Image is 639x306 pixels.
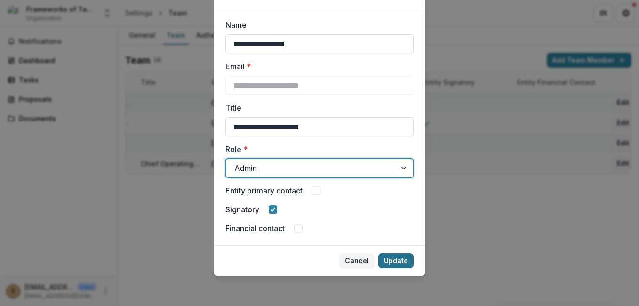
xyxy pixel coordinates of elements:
[225,102,408,113] label: Title
[339,253,375,268] button: Cancel
[225,19,408,31] label: Name
[225,185,303,196] label: Entity primary contact
[225,204,259,215] label: Signatory
[225,144,408,155] label: Role
[225,223,285,234] label: Financial contact
[225,61,408,72] label: Email
[378,253,414,268] button: Update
